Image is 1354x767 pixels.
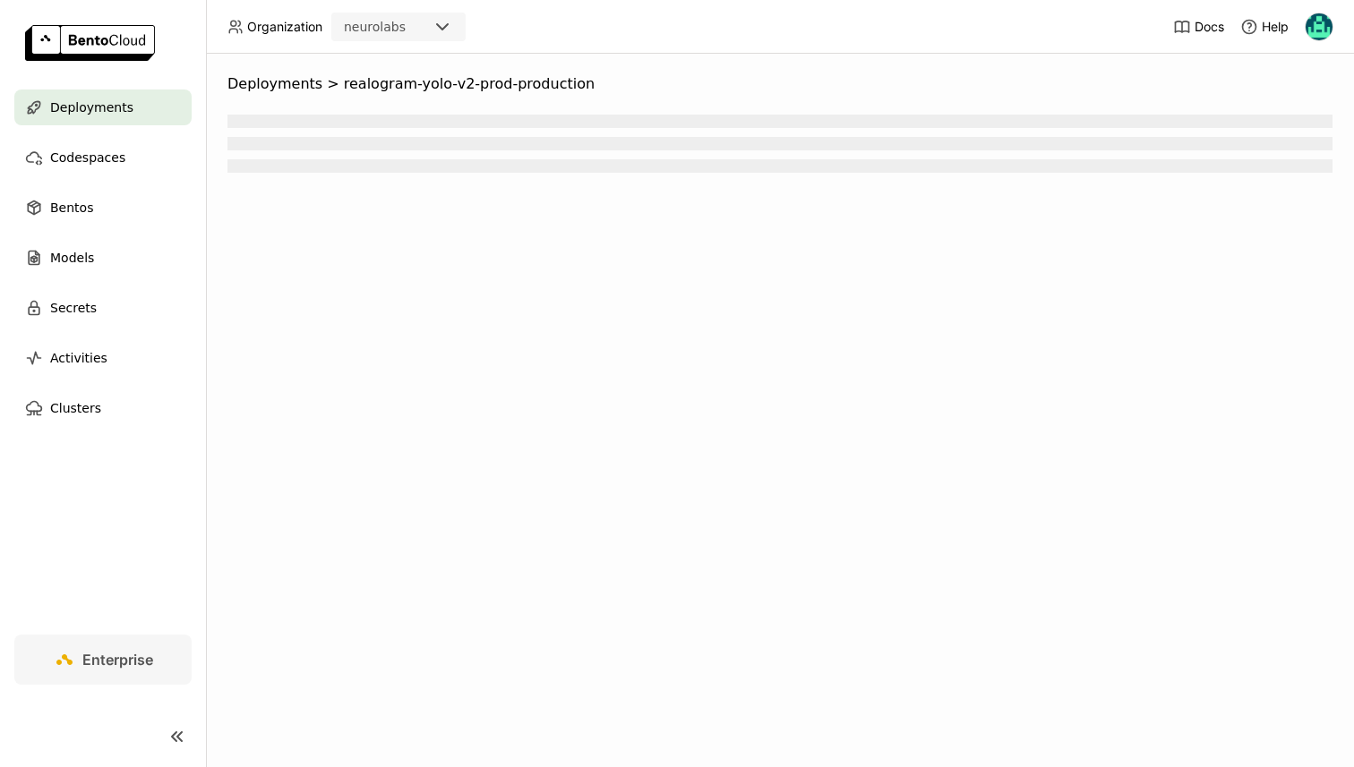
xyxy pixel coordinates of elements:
span: realogram-yolo-v2-prod-production [344,75,595,93]
span: Secrets [50,297,97,319]
input: Selected neurolabs. [407,19,409,37]
a: Clusters [14,390,192,426]
span: Codespaces [50,147,125,168]
span: Docs [1195,19,1224,35]
span: > [322,75,344,93]
img: logo [25,25,155,61]
a: Docs [1173,18,1224,36]
span: Organization [247,19,322,35]
a: Enterprise [14,635,192,685]
a: Models [14,240,192,276]
span: Help [1262,19,1289,35]
span: Bentos [50,197,93,218]
div: neurolabs [344,18,406,36]
a: Activities [14,340,192,376]
span: Enterprise [82,651,153,669]
div: Help [1240,18,1289,36]
span: Deployments [227,75,322,93]
span: Activities [50,347,107,369]
span: Models [50,247,94,268]
a: Codespaces [14,140,192,175]
a: Secrets [14,290,192,326]
span: Clusters [50,397,101,419]
img: Calin Cojocaru [1306,13,1333,40]
nav: Breadcrumbs navigation [227,75,1333,93]
a: Bentos [14,190,192,226]
a: Deployments [14,89,192,125]
span: Deployments [50,97,133,118]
